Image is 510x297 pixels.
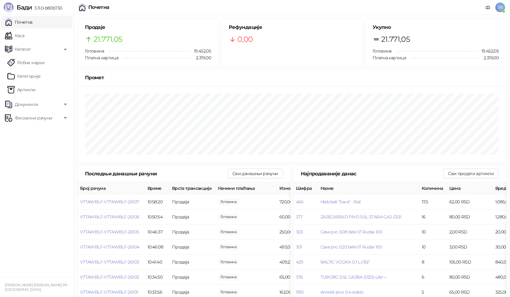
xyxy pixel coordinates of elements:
[15,112,52,124] span: Фискални рачуни
[85,24,211,31] h5: Продаје
[320,229,382,235] button: Case pvc 0.08 bele 1/1 Rudax 100
[277,240,323,255] td: 493,00 RSD
[78,182,145,194] th: Број рачуна
[32,5,62,11] span: 3.11.0-b80b730
[320,289,364,295] span: Amstel pivo 0.4 staklo
[170,270,216,285] td: Продаја
[7,70,41,82] a: Категорије
[296,199,304,205] button: 466
[479,54,499,61] span: 2.319,00
[80,199,139,205] button: V7TAWBLF-V7TAWBLF-26107
[80,244,139,250] span: V7TAWBLF-V7TAWBLF-26104
[381,33,410,45] span: 21.771,05
[145,182,170,194] th: Време
[419,270,447,285] td: 6
[145,270,170,285] td: 10:34:50
[85,170,228,178] div: Последњи данашњи рачуни
[447,270,493,285] td: 80,00 RSD
[419,225,447,240] td: 10
[277,255,323,270] td: 409,22 RSD
[145,240,170,255] td: 10:46:08
[277,209,323,225] td: 60,00 RSD
[229,24,355,31] h5: Рефундације
[7,84,36,96] a: ArtikliАртикли
[495,2,505,12] span: SB
[145,225,170,240] td: 10:46:37
[88,5,109,10] div: Почетна
[296,259,303,265] button: 429
[94,33,122,45] span: 21.771,05
[15,43,31,55] span: Каталог
[447,225,493,240] td: 2,00 RSD
[320,259,370,265] button: BALTIC VODKA 0.1 L-/30/-
[320,244,382,250] button: Case pvc 0.20 bele 1/1 Rudax 100
[447,182,493,194] th: Цена
[277,270,323,285] td: 65,00 RSD
[85,48,104,54] span: Готовина
[318,182,419,194] th: Назив
[320,274,387,280] span: TUBORG 0.5L GAJBA-(1/20)-LAV---
[80,274,139,280] button: V7TAWBLF-V7TAWBLF-26102
[373,48,392,54] span: Готовина
[277,194,323,209] td: 720,00 RSD
[373,55,406,61] span: Платна картица
[17,4,32,11] span: Бади
[447,255,493,270] td: 105,00 RSD
[296,289,304,295] button: 990
[293,182,318,194] th: Шифра
[216,182,277,194] th: Начини плаћања
[170,225,216,240] td: Продаја
[4,2,13,12] img: Logo
[277,225,323,240] td: 250,00 RSD
[218,213,239,220] span: 60,00
[170,255,216,270] td: Продаја
[277,182,323,194] th: Износ
[170,194,216,209] td: Продаја
[80,289,138,295] button: V7TAWBLF-V7TAWBLF-26101
[228,169,283,178] button: Сви данашњи рачуни
[145,255,170,270] td: 10:41:40
[296,244,302,250] button: 301
[237,33,253,45] span: 0,00
[170,240,216,255] td: Продаја
[218,289,239,295] span: 162,00
[80,229,139,235] button: V7TAWBLF-V7TAWBLF-26105
[320,199,361,205] button: Hleb beli "Sava" - Raž
[5,283,67,292] small: [PERSON_NAME] [PERSON_NAME] PR [GEOGRAPHIC_DATA]
[190,48,211,54] span: 19.452,05
[218,198,239,205] span: 720,00
[447,209,493,225] td: 80,00 RSD
[296,229,303,235] button: 303
[7,57,44,69] a: Робне марке
[80,214,139,220] button: V7TAWBLF-V7TAWBLF-26106
[15,98,38,111] span: Документи
[447,194,493,209] td: 62,00 RSD
[419,194,447,209] td: 17,5
[145,209,170,225] td: 10:50:54
[218,274,239,280] span: 65,00
[483,2,493,12] a: Документација
[443,169,499,178] button: Сви продати артикли
[296,274,303,280] button: 376
[170,209,216,225] td: Продаја
[447,240,493,255] td: 3,00 RSD
[301,170,443,178] div: Најпродаваније данас
[192,54,211,61] span: 2.319,00
[477,48,499,54] span: 19.452,05
[5,29,24,42] a: Каса
[85,55,118,61] span: Платна картица
[373,24,499,31] h5: Укупно
[218,259,239,265] span: 409,22
[5,16,33,28] a: Почетна
[320,214,402,220] button: ZAJECARSKO PIVO 0.5L STARA GAJ.-/20/-
[145,194,170,209] td: 10:58:20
